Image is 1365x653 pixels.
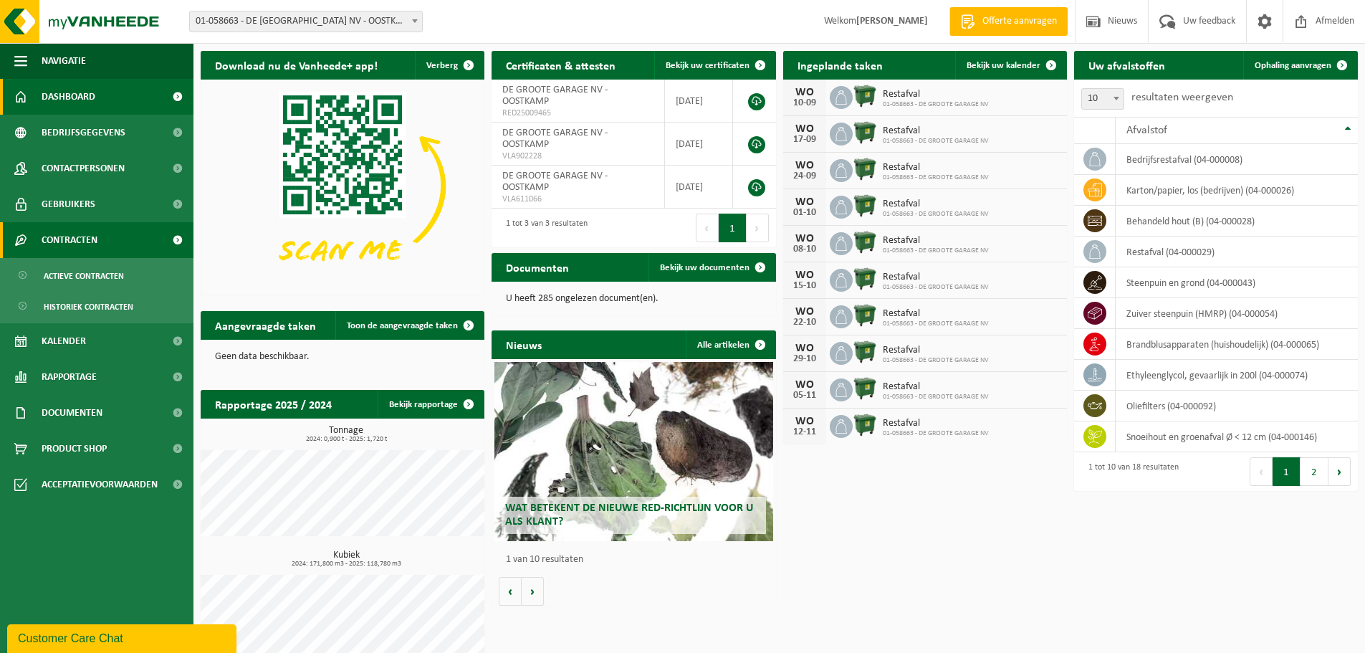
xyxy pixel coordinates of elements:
span: Ophaling aanvragen [1255,61,1331,70]
div: 05-11 [790,391,819,401]
div: 24-09 [790,171,819,181]
span: Bekijk uw certificaten [666,61,749,70]
span: Bekijk uw documenten [660,263,749,272]
div: WO [790,416,819,427]
span: Documenten [42,395,102,431]
span: Restafval [883,272,989,283]
span: 01-058663 - DE GROOTE GARAGE NV [883,137,989,146]
span: RED25009465 [502,108,653,119]
span: 01-058663 - DE GROOTE GARAGE NV [883,393,989,401]
td: restafval (04-000029) [1116,237,1358,267]
span: DE GROOTE GARAGE NV - OOSTKAMP [502,85,608,107]
a: Bekijk uw documenten [648,253,775,282]
div: 12-11 [790,427,819,437]
button: Vorige [499,577,522,606]
span: Product Shop [42,431,107,467]
div: WO [790,343,819,354]
span: Restafval [883,381,989,393]
div: 01-10 [790,208,819,218]
span: 10 [1082,89,1124,109]
span: Dashboard [42,79,95,115]
label: resultaten weergeven [1131,92,1233,103]
span: Verberg [426,61,458,70]
img: WB-1100-HPE-GN-01 [853,376,877,401]
div: WO [790,160,819,171]
div: WO [790,123,819,135]
td: steenpuin en grond (04-000043) [1116,267,1358,298]
a: Bekijk uw kalender [955,51,1065,80]
h2: Ingeplande taken [783,51,897,79]
iframe: chat widget [7,621,239,653]
p: 1 van 10 resultaten [506,555,768,565]
h3: Kubiek [208,550,484,568]
img: WB-1100-HPE-GN-01 [853,230,877,254]
div: 1 tot 3 van 3 resultaten [499,212,588,244]
div: 08-10 [790,244,819,254]
span: 01-058663 - DE GROOTE GARAGE NV [883,247,989,255]
span: Restafval [883,125,989,137]
span: 01-058663 - DE GROOTE GARAGE NV - OOSTKAMP [189,11,423,32]
span: Contactpersonen [42,151,125,186]
h2: Uw afvalstoffen [1074,51,1179,79]
img: Download de VHEPlus App [201,80,484,292]
span: Gebruikers [42,186,95,222]
span: Restafval [883,418,989,429]
span: 2024: 0,900 t - 2025: 1,720 t [208,436,484,443]
td: [DATE] [665,166,733,209]
span: Restafval [883,89,989,100]
h2: Certificaten & attesten [492,51,630,79]
div: WO [790,196,819,208]
div: WO [790,379,819,391]
a: Bekijk uw certificaten [654,51,775,80]
span: DE GROOTE GARAGE NV - OOSTKAMP [502,171,608,193]
span: Restafval [883,345,989,356]
td: behandeld hout (B) (04-000028) [1116,206,1358,237]
span: 01-058663 - DE GROOTE GARAGE NV [883,173,989,182]
div: 22-10 [790,318,819,328]
h3: Tonnage [208,426,484,443]
td: [DATE] [665,123,733,166]
strong: [PERSON_NAME] [856,16,928,27]
div: 1 tot 10 van 18 resultaten [1081,456,1179,487]
div: 17-09 [790,135,819,145]
td: oliefilters (04-000092) [1116,391,1358,421]
td: snoeihout en groenafval Ø < 12 cm (04-000146) [1116,421,1358,452]
span: DE GROOTE GARAGE NV - OOSTKAMP [502,128,608,150]
span: 01-058663 - DE GROOTE GARAGE NV [883,320,989,328]
div: 15-10 [790,281,819,291]
button: Next [1328,457,1351,486]
h2: Rapportage 2025 / 2024 [201,390,346,418]
a: Toon de aangevraagde taken [335,311,483,340]
span: Restafval [883,199,989,210]
span: Bedrijfsgegevens [42,115,125,151]
button: Volgende [522,577,544,606]
h2: Nieuws [492,330,556,358]
p: U heeft 285 ongelezen document(en). [506,294,761,304]
span: Afvalstof [1126,125,1167,136]
span: 01-058663 - DE GROOTE GARAGE NV - OOSTKAMP [190,11,422,32]
img: WB-1100-HPE-GN-01 [853,340,877,364]
img: WB-1100-HPE-GN-01 [853,120,877,145]
span: Kalender [42,323,86,359]
button: Previous [696,214,719,242]
div: 29-10 [790,354,819,364]
span: 01-058663 - DE GROOTE GARAGE NV [883,100,989,109]
a: Ophaling aanvragen [1243,51,1356,80]
img: WB-1100-HPE-GN-01 [853,413,877,437]
img: WB-1100-HPE-GN-01 [853,157,877,181]
span: Acceptatievoorwaarden [42,467,158,502]
button: Verberg [415,51,483,80]
td: brandblusapparaten (huishoudelijk) (04-000065) [1116,329,1358,360]
button: Previous [1250,457,1273,486]
img: WB-1100-HPE-GN-01 [853,84,877,108]
span: Navigatie [42,43,86,79]
a: Actieve contracten [4,262,190,289]
h2: Download nu de Vanheede+ app! [201,51,392,79]
td: karton/papier, los (bedrijven) (04-000026) [1116,175,1358,206]
span: Restafval [883,235,989,247]
button: 2 [1301,457,1328,486]
button: 1 [719,214,747,242]
div: WO [790,270,819,281]
span: VLA902228 [502,151,653,162]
